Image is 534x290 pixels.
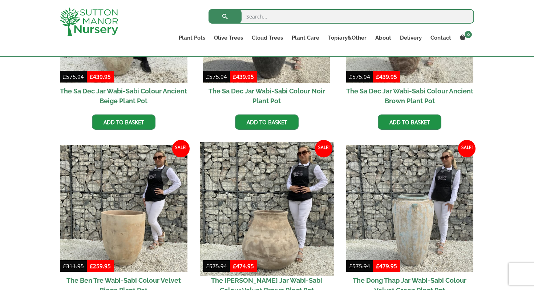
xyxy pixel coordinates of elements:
[63,73,66,80] span: £
[90,73,93,80] span: £
[90,262,111,270] bdi: 259.95
[233,73,254,80] bdi: 439.95
[458,140,476,157] span: Sale!
[376,262,379,270] span: £
[371,33,396,43] a: About
[324,33,371,43] a: Topiary&Other
[346,83,474,109] h2: The Sa Dec Jar Wabi-Sabi Colour Ancient Brown Plant Pot
[206,73,227,80] bdi: 575.94
[346,145,474,273] img: The Dong Thap Jar Wabi-Sabi Colour Velvet Green Plant Pot
[60,83,187,109] h2: The Sa Dec Jar Wabi-Sabi Colour Ancient Beige Plant Pot
[235,114,299,130] a: Add to basket: “The Sa Dec Jar Wabi-Sabi Colour Noir Plant Pot”
[456,33,474,43] a: 0
[376,73,397,80] bdi: 439.95
[63,262,84,270] bdi: 311.95
[287,33,324,43] a: Plant Care
[426,33,456,43] a: Contact
[172,140,190,157] span: Sale!
[233,262,236,270] span: £
[378,114,441,130] a: Add to basket: “The Sa Dec Jar Wabi-Sabi Colour Ancient Brown Plant Pot”
[349,73,370,80] bdi: 575.94
[465,31,472,38] span: 0
[206,73,209,80] span: £
[200,142,333,275] img: The Binh Duong Jar Wabi-Sabi Colour Velvet Brown Plant Pot
[396,33,426,43] a: Delivery
[233,73,236,80] span: £
[376,262,397,270] bdi: 479.95
[376,73,379,80] span: £
[315,140,332,157] span: Sale!
[60,7,118,36] img: logo
[63,73,84,80] bdi: 575.94
[90,73,111,80] bdi: 439.95
[206,262,209,270] span: £
[92,114,155,130] a: Add to basket: “The Sa Dec Jar Wabi-Sabi Colour Ancient Beige Plant Pot”
[203,83,331,109] h2: The Sa Dec Jar Wabi-Sabi Colour Noir Plant Pot
[210,33,247,43] a: Olive Trees
[63,262,66,270] span: £
[209,9,474,24] input: Search...
[60,145,187,273] img: The Ben Tre Wabi-Sabi Colour Velvet Biege Plant Pot
[349,262,352,270] span: £
[90,262,93,270] span: £
[349,262,370,270] bdi: 575.94
[247,33,287,43] a: Cloud Trees
[233,262,254,270] bdi: 474.95
[174,33,210,43] a: Plant Pots
[206,262,227,270] bdi: 575.94
[349,73,352,80] span: £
